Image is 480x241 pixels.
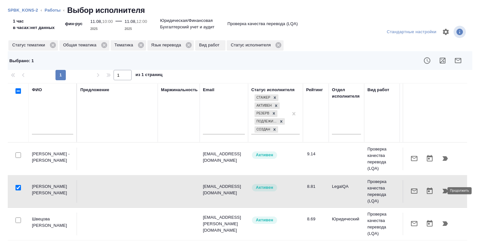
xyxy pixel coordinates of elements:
nav: breadcrumb [8,5,472,15]
div: Рядовой исполнитель: назначай с учетом рейтинга [251,151,300,159]
div: Статус исполнителя [251,87,295,93]
span: Настроить таблицу [438,24,454,40]
p: [EMAIL_ADDRESS][DOMAIN_NAME] [203,151,245,164]
td: LegalQA [329,180,364,203]
span: Выбрано : 1 [9,58,34,63]
p: 11.08, [90,19,102,24]
h2: Выбор исполнителя [67,5,145,15]
a: SPBK_KONS-2 [8,8,38,13]
p: Проверка качества перевода (LQA) [367,211,396,237]
button: Продолжить [437,216,453,231]
div: Создан [255,126,271,133]
td: Швецова [PERSON_NAME] [29,213,77,235]
span: из 1 страниц [135,71,163,80]
td: [PERSON_NAME] [400,213,435,235]
div: Общая тематика [59,40,109,51]
button: Отправить предложение о работе [406,151,422,166]
div: Вид работ [367,87,389,93]
p: Активен [256,184,273,191]
p: Проверка качества перевода (LQA) [227,21,298,27]
div: Статус тематики [8,40,58,51]
p: 12:00 [136,19,147,24]
div: Стажер, Активен, Резерв, Подлежит внедрению, Создан [254,118,285,126]
p: Проверка качества перевода (LQA) [367,178,396,204]
div: — [115,15,122,32]
p: Вид работ [199,42,222,48]
td: Юридический [329,213,364,235]
span: Посмотреть информацию [454,26,467,38]
div: Рейтинг [306,87,323,93]
div: Язык перевода [147,40,194,51]
p: 10:00 [102,19,113,24]
div: 8.81 [307,183,325,190]
td: [PERSON_NAME] -[PERSON_NAME] [29,148,77,170]
p: Активен [256,152,273,158]
div: split button [385,27,438,37]
p: Статус тематики [12,42,47,48]
td: Английский [400,180,435,203]
p: Юридическая/Финансовая [160,17,213,24]
div: 8.69 [307,216,325,222]
p: Активен [256,217,273,223]
div: Резерв [255,110,270,117]
p: Статус исполнителя [231,42,273,48]
button: Открыть календарь загрузки [422,183,437,199]
div: Стажер, Активен, Резерв, Подлежит внедрению, Создан [254,126,279,134]
div: Стажер, Активен, Резерв, Подлежит внедрению, Создан [254,102,280,110]
button: Отправить предложение о работе [450,53,466,68]
button: Открыть календарь загрузки [422,216,437,231]
p: Язык перевода [151,42,184,48]
td: Английский [400,148,435,170]
button: Продолжить [437,151,453,166]
td: [PERSON_NAME] [PERSON_NAME] [29,180,77,203]
button: Отправить предложение о работе [406,216,422,231]
input: Выбери исполнителей, чтобы отправить приглашение на работу [15,152,21,158]
a: Работы [45,8,61,13]
div: 9.14 [307,151,325,157]
button: Открыть календарь загрузки [422,151,437,166]
div: Рядовой исполнитель: назначай с учетом рейтинга [251,216,300,225]
div: Стажер [255,94,271,101]
p: 1 час [13,18,55,24]
div: Статус исполнителя [227,40,284,51]
p: [EMAIL_ADDRESS][DOMAIN_NAME] [203,183,245,196]
button: Рассчитать маржинальность заказа [435,53,450,68]
div: Стажер, Активен, Резерв, Подлежит внедрению, Создан [254,110,278,118]
p: 11.08, [125,19,136,24]
div: Стажер, Активен, Резерв, Подлежит внедрению, Создан [254,94,279,102]
div: Предложение [80,87,109,93]
div: Тематика [111,40,146,51]
div: Отдел исполнителя [332,87,361,100]
li: ‹ [41,7,42,14]
p: Тематика [115,42,135,48]
p: Общая тематика [63,42,99,48]
div: Рядовой исполнитель: назначай с учетом рейтинга [251,183,300,192]
div: Email [203,87,214,93]
div: Активен [255,102,273,109]
button: Отправить предложение о работе [406,183,422,199]
div: ФИО [32,87,42,93]
p: [EMAIL_ADDRESS][PERSON_NAME][DOMAIN_NAME] [203,214,245,234]
p: Проверка качества перевода (LQA) [367,146,396,172]
button: Показать доступность исполнителя [419,53,435,68]
input: Выбери исполнителей, чтобы отправить приглашение на работу [15,217,21,223]
div: Маржинальность [161,87,198,93]
li: ‹ [63,7,65,14]
div: Подлежит внедрению [255,118,278,125]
